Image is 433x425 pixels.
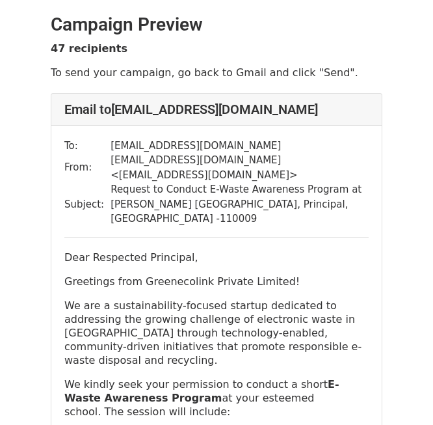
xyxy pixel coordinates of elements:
[64,299,369,367] p: We are a sustainability-focused startup dedicated to addressing the growing challenge of electron...
[111,139,369,154] td: [EMAIL_ADDRESS][DOMAIN_NAME]
[111,153,369,182] td: [EMAIL_ADDRESS][DOMAIN_NAME] < [EMAIL_ADDRESS][DOMAIN_NAME] >
[64,378,339,404] strong: E-Waste Awareness Program
[64,153,111,182] td: From:
[51,14,382,36] h2: Campaign Preview
[368,363,433,425] iframe: Chat Widget
[64,139,111,154] td: To:
[64,377,369,418] p: We kindly seek your permission to conduct a short at your esteemed school. The session will include:
[64,102,369,117] h4: Email to [EMAIL_ADDRESS][DOMAIN_NAME]
[111,182,369,226] td: Request to Conduct E-Waste Awareness Program at [PERSON_NAME] [GEOGRAPHIC_DATA], Principal, [GEOG...
[64,182,111,226] td: Subject:
[51,66,382,79] p: To send your campaign, go back to Gmail and click "Send".
[51,42,127,55] strong: 47 recipients
[64,275,369,288] p: Greetings from Greenecolink Private Limited!
[64,251,369,264] p: Dear Respected Principal,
